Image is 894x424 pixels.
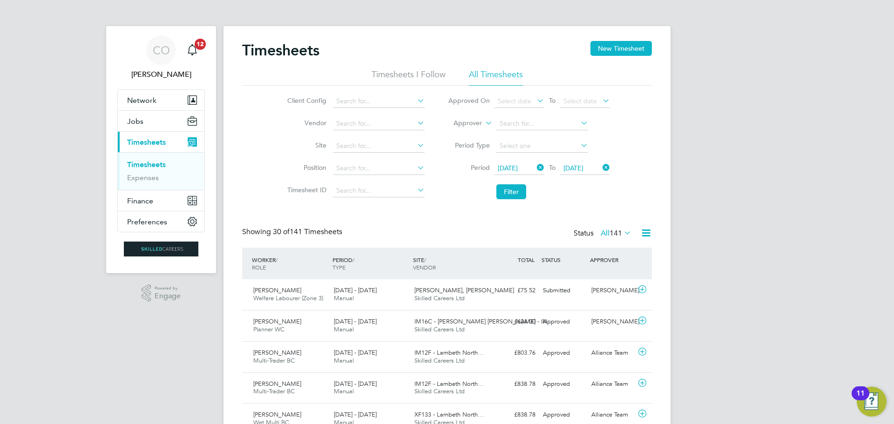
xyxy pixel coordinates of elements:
span: [PERSON_NAME] [253,317,301,325]
span: 141 [610,229,622,238]
label: Site [284,141,326,149]
span: Manual [334,357,354,364]
button: Finance [118,190,204,211]
div: Showing [242,227,344,237]
span: / [424,256,426,263]
span: / [276,256,278,263]
h2: Timesheets [242,41,319,60]
div: [PERSON_NAME] [588,314,636,330]
span: TYPE [332,263,345,271]
span: [PERSON_NAME] [253,349,301,357]
a: Expenses [127,173,159,182]
button: Network [118,90,204,110]
label: Client Config [284,96,326,105]
label: Period [448,163,490,172]
span: VENDOR [413,263,436,271]
span: To [546,94,558,107]
div: PERIOD [330,251,411,276]
div: SITE [411,251,491,276]
div: Alliance Team [588,377,636,392]
input: Search for... [333,140,425,153]
span: 12 [195,39,206,50]
span: Skilled Careers Ltd [414,387,465,395]
div: £75.52 [491,283,539,298]
input: Search for... [496,117,588,130]
span: [DATE] - [DATE] [334,286,377,294]
a: CO[PERSON_NAME] [117,35,205,80]
span: [DATE] [498,164,518,172]
div: Status [574,227,633,240]
label: Approver [440,119,482,128]
a: 12 [183,35,202,65]
div: Timesheets [118,152,204,190]
label: Position [284,163,326,172]
span: [DATE] - [DATE] [334,317,377,325]
div: Alliance Team [588,407,636,423]
li: All Timesheets [469,69,523,86]
input: Select one [496,140,588,153]
span: TOTAL [518,256,535,263]
button: Filter [496,184,526,199]
span: Skilled Careers Ltd [414,325,465,333]
span: [PERSON_NAME] [253,380,301,388]
span: Finance [127,196,153,205]
input: Search for... [333,117,425,130]
img: skilledcareers-logo-retina.png [124,242,198,256]
div: £624.00 [491,314,539,330]
div: WORKER [250,251,330,276]
input: Search for... [333,162,425,175]
span: Select date [563,97,597,105]
div: £838.78 [491,407,539,423]
span: IM12F - Lambeth North… [414,349,484,357]
span: Manual [334,294,354,302]
span: Skilled Careers Ltd [414,294,465,302]
div: Approved [539,377,588,392]
span: Powered by [155,284,181,292]
span: Timesheets [127,138,166,147]
div: £838.78 [491,377,539,392]
div: APPROVER [588,251,636,268]
span: / [352,256,354,263]
span: Preferences [127,217,167,226]
span: Ciara O'Connell [117,69,205,80]
label: Period Type [448,141,490,149]
div: £803.76 [491,345,539,361]
label: All [601,229,631,238]
div: Approved [539,345,588,361]
div: Approved [539,314,588,330]
span: Multi-Trader BC [253,357,295,364]
button: New Timesheet [590,41,652,56]
span: Manual [334,387,354,395]
button: Preferences [118,211,204,232]
span: 30 of [273,227,290,236]
span: Network [127,96,156,105]
button: Timesheets [118,132,204,152]
div: Alliance Team [588,345,636,361]
span: [PERSON_NAME] [253,286,301,294]
li: Timesheets I Follow [372,69,446,86]
span: 141 Timesheets [273,227,342,236]
span: Jobs [127,117,143,126]
div: [PERSON_NAME] [588,283,636,298]
a: Go to home page [117,242,205,256]
span: To [546,162,558,174]
span: Planner WC [253,325,284,333]
span: IM12F - Lambeth North… [414,380,484,388]
label: Approved On [448,96,490,105]
div: STATUS [539,251,588,268]
span: Welfare Labourer (Zone 3) [253,294,323,302]
label: Timesheet ID [284,186,326,194]
span: Skilled Careers Ltd [414,357,465,364]
span: [DATE] - [DATE] [334,411,377,418]
span: Manual [334,325,354,333]
span: Multi-Trader BC [253,387,295,395]
span: Select date [498,97,531,105]
span: Engage [155,292,181,300]
button: Jobs [118,111,204,131]
button: Open Resource Center, 11 new notifications [857,387,887,417]
a: Powered byEngage [142,284,181,302]
span: XF133 - Lambeth North… [414,411,484,418]
span: [DATE] - [DATE] [334,349,377,357]
span: [DATE] - [DATE] [334,380,377,388]
a: Timesheets [127,160,166,169]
